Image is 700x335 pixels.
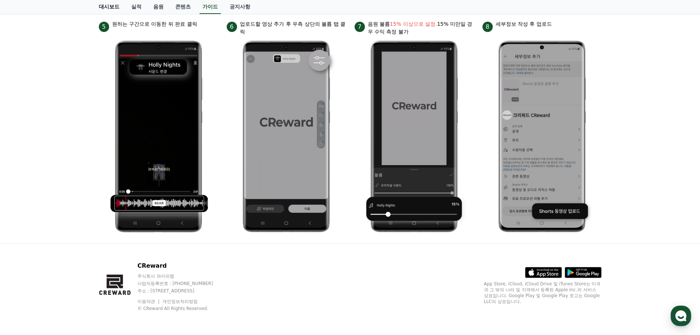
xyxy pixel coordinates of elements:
p: 음원 볼륨 15% 미만일 경우 수익 측정 불가 [368,20,474,36]
p: 주소 : [STREET_ADDRESS] [137,288,227,294]
span: 6 [227,22,237,32]
span: 5 [99,22,109,32]
img: 8.png [488,36,596,238]
p: 업로드할 영상 추가 후 우측 상단의 볼륨 탭 클릭 [240,20,346,36]
bold: 15% 이상으로 설정. [390,21,437,27]
span: 7 [355,22,365,32]
span: 설정 [114,244,122,250]
p: CReward [137,261,227,270]
span: 홈 [23,244,28,250]
img: 5.png [105,36,212,238]
p: App Store, iCloud, iCloud Drive 및 iTunes Store는 미국과 그 밖의 나라 및 지역에서 등록된 Apple Inc.의 서비스 상표입니다. Goo... [484,281,602,304]
p: © CReward All Rights Reserved. [137,306,227,311]
span: 8 [482,22,493,32]
p: 주식회사 와이피랩 [137,273,227,279]
a: 대화 [49,233,95,252]
a: 이용약관 [137,299,161,304]
a: 개인정보처리방침 [162,299,198,304]
img: 6.png [233,36,340,238]
img: 7.png [360,36,468,238]
p: 사업자등록번호 : [PHONE_NUMBER] [137,281,227,286]
a: 홈 [2,233,49,252]
a: 설정 [95,233,141,252]
span: 대화 [67,245,76,250]
p: 세부정보 작성 후 업로드 [496,20,552,28]
p: 원하는 구간으로 이동한 뒤 완료 클릭 [112,20,197,28]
